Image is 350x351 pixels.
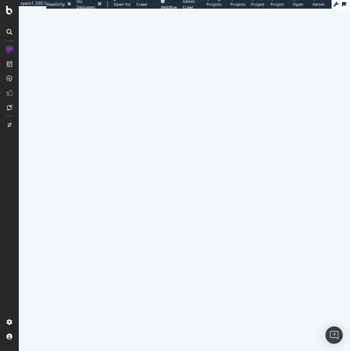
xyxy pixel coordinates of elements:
span: Open in dev [293,1,304,13]
span: Admin Page [312,1,325,13]
div: animation [158,161,210,187]
span: Open Viz Editor [114,1,131,13]
span: Project Page [251,1,264,13]
div: Open Intercom Messenger [325,326,343,344]
span: Projects List [230,1,246,13]
span: Project Settings [270,1,285,13]
span: Webflow [161,4,177,10]
div: ReadOnly: [46,1,66,7]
